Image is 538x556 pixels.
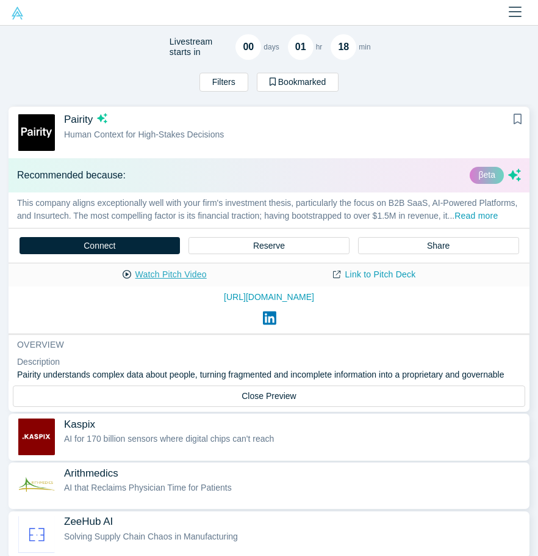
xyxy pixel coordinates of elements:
span: ZeeHub AI [64,515,113,528]
h4: Livestream starts in [167,37,227,57]
span: Human Context for High-Stakes Decisions [64,130,224,139]
button: Read more [454,210,498,224]
p: Pairity understands complex data about people, turning fragmented and incomplete information into... [17,368,521,394]
a: [URL][DOMAIN_NAME] [17,291,521,304]
span: Kaspix [64,418,95,431]
img: Alchemist Vault Logo [11,7,24,20]
svg: dsa ai sparkles [508,169,521,181]
p: Recommended because: [17,168,126,183]
span: AI for 170 billion sensors where digital chips can't reach [64,434,274,444]
button: Share [358,237,519,254]
img: ZeeHub AI's Logo [17,516,56,553]
img: Pairity's Logo [17,114,56,151]
h3: overview [17,338,504,351]
button: Filters [199,73,248,92]
p: This company aligns exceptionally well with your firm's investment thesis, particularly the focus... [9,192,529,228]
button: Pairitydsa ai sparklesHuman Context for High-Stakes DecisionsBookmark [9,107,529,158]
p: hr [316,42,323,53]
span: AI that Reclaims Physician Time for Patients [64,483,232,492]
p: days [264,42,279,53]
a: Link to Pitch Deck [320,264,428,285]
button: Bookmarked [257,73,339,92]
p: min [359,42,370,53]
svg: dsa ai sparkles [97,113,107,123]
div: 18 [331,34,356,60]
span: Solving Supply Chain Chaos in Manufacturing [64,532,238,541]
button: ArithmedicsAI that Reclaims Physician Time for Patients [9,463,529,508]
img: Arithmedics's Logo [17,467,56,504]
button: KaspixAI for 170 billion sensors where digital chips can't reach [9,414,529,459]
div: 00 [235,34,261,60]
span: Pairity [64,113,93,126]
span: Arithmedics [64,467,118,480]
button: Bookmark [510,113,526,128]
dt: Description [17,356,521,368]
div: βeta [470,167,504,184]
div: 01 [288,34,314,60]
button: Close Preview [13,386,525,407]
button: Reserve [188,237,350,254]
button: Connect [20,237,181,254]
img: Kaspix's Logo [17,419,56,455]
button: Watch Pitch Video [110,264,220,285]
